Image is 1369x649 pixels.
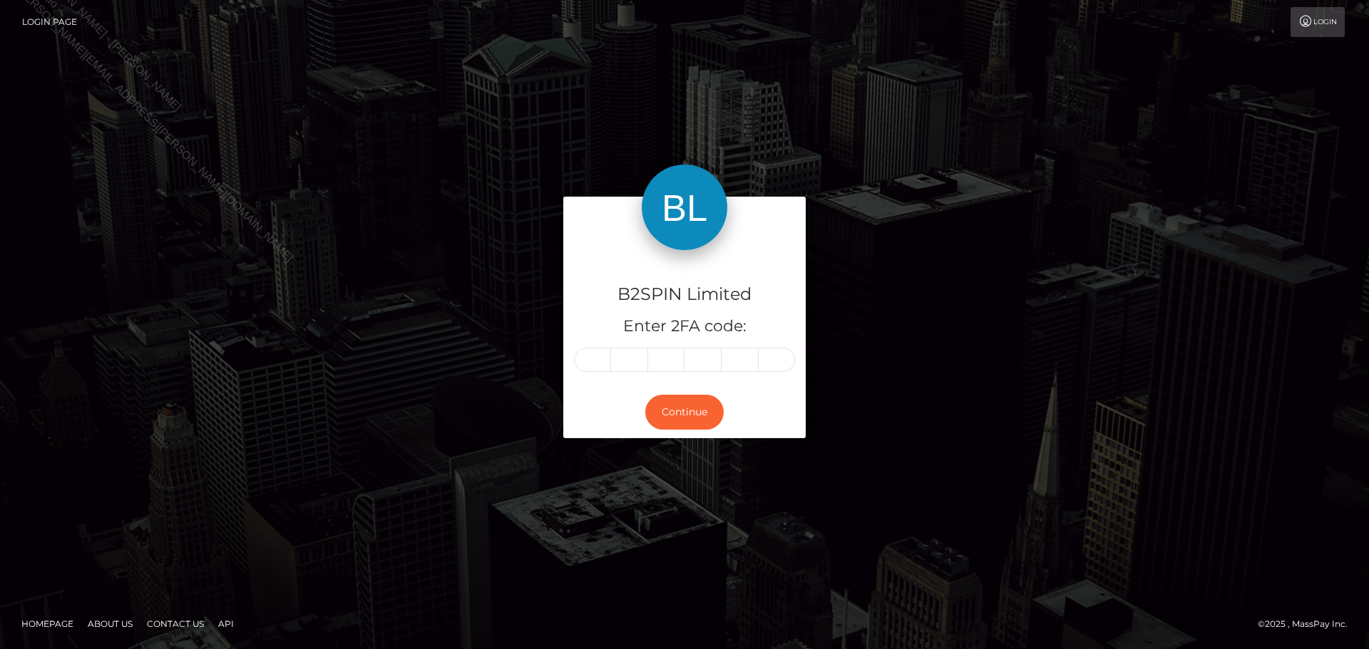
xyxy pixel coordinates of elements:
[1291,7,1345,37] a: Login
[645,395,724,430] button: Continue
[574,316,795,338] h5: Enter 2FA code:
[212,613,240,635] a: API
[1258,616,1358,632] div: © 2025 , MassPay Inc.
[574,282,795,307] h4: B2SPIN Limited
[141,613,210,635] a: Contact Us
[16,613,79,635] a: Homepage
[82,613,138,635] a: About Us
[22,7,77,37] a: Login Page
[642,165,727,250] img: B2SPIN Limited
